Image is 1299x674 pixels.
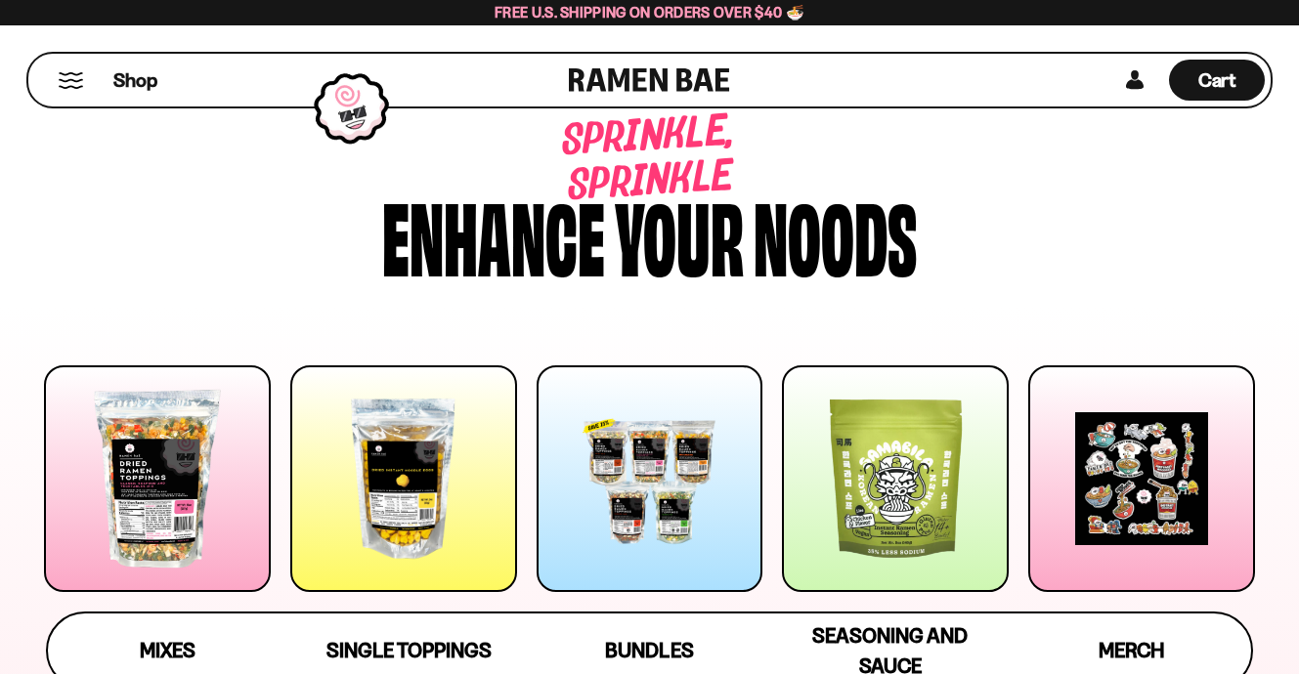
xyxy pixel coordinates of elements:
[58,72,84,89] button: Mobile Menu Trigger
[113,60,157,101] a: Shop
[605,638,693,662] span: Bundles
[495,3,804,21] span: Free U.S. Shipping on Orders over $40 🍜
[615,188,744,280] div: your
[326,638,492,662] span: Single Toppings
[1099,638,1164,662] span: Merch
[1198,68,1236,92] span: Cart
[1169,54,1265,106] a: Cart
[754,188,917,280] div: noods
[140,638,195,662] span: Mixes
[382,188,605,280] div: Enhance
[113,67,157,94] span: Shop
